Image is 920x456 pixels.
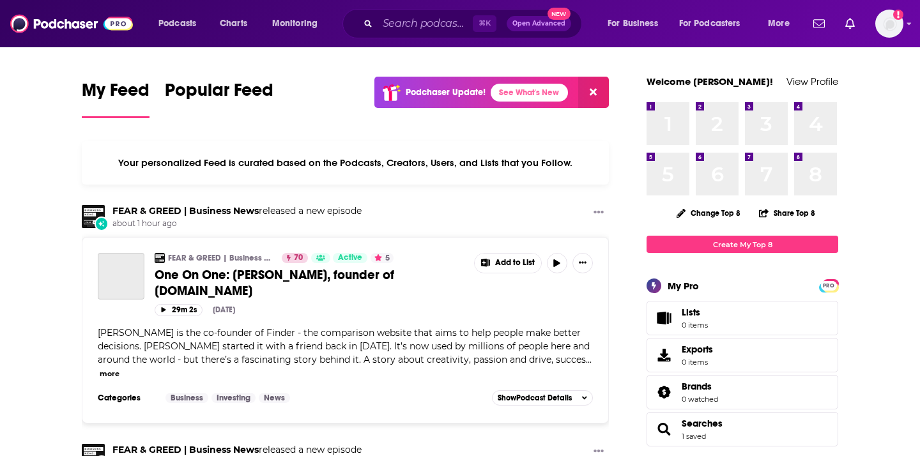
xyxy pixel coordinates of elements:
button: 29m 2s [155,304,203,316]
a: PRO [821,280,836,290]
button: Change Top 8 [669,205,748,221]
button: ShowPodcast Details [492,390,593,406]
a: Lists [647,301,838,335]
span: My Feed [82,79,149,109]
a: Create My Top 8 [647,236,838,253]
button: 5 [371,253,394,263]
button: open menu [149,13,213,34]
button: Show More Button [475,254,541,273]
span: 0 items [682,321,708,330]
a: FEAR & GREED | Business News [112,444,259,455]
span: Add to List [495,258,535,268]
a: Business [165,393,208,403]
span: Searches [647,412,838,446]
span: Podcasts [158,15,196,33]
span: [PERSON_NAME] is the co-founder of Finder - the comparison website that aims to help people make ... [98,327,590,365]
svg: Add a profile image [893,10,903,20]
div: New Episode [95,217,109,231]
a: Welcome [PERSON_NAME]! [647,75,773,87]
span: Logged in as jhutchinson [875,10,903,38]
span: 0 items [682,358,713,367]
button: Open AdvancedNew [507,16,571,31]
a: Exports [647,338,838,372]
a: My Feed [82,79,149,118]
button: open menu [263,13,334,34]
img: Podchaser - Follow, Share and Rate Podcasts [10,11,133,36]
a: Show notifications dropdown [840,13,860,34]
button: Show More Button [588,205,609,221]
img: User Profile [875,10,903,38]
img: FEAR & GREED | Business News [82,205,105,228]
h3: released a new episode [112,444,362,456]
button: more [100,369,119,379]
div: Your personalized Feed is curated based on the Podcasts, Creators, Users, and Lists that you Follow. [82,141,609,185]
span: Charts [220,15,247,33]
div: My Pro [668,280,699,292]
a: Active [333,253,367,263]
button: Show profile menu [875,10,903,38]
span: PRO [821,281,836,291]
span: 70 [294,252,303,264]
span: Active [338,252,362,264]
span: One On One: [PERSON_NAME], founder of [DOMAIN_NAME] [155,267,394,299]
a: FEAR & GREED | Business News [112,205,259,217]
a: 70 [282,253,308,263]
span: Lists [682,307,700,318]
a: Investing [211,393,256,403]
h3: Categories [98,393,155,403]
span: Popular Feed [165,79,273,109]
a: Charts [211,13,255,34]
a: Popular Feed [165,79,273,118]
a: Show notifications dropdown [808,13,830,34]
span: Exports [682,344,713,355]
span: Brands [647,375,838,409]
input: Search podcasts, credits, & more... [378,13,473,34]
a: Brands [682,381,718,392]
button: Share Top 8 [758,201,816,225]
span: For Podcasters [679,15,740,33]
a: 1 saved [682,432,706,441]
button: Show More Button [572,253,593,273]
p: Podchaser Update! [406,87,486,98]
a: One On One: [PERSON_NAME], founder of [DOMAIN_NAME] [155,267,465,299]
span: Monitoring [272,15,318,33]
span: Open Advanced [512,20,565,27]
span: ⌘ K [473,15,496,32]
img: FEAR & GREED | Business News [155,253,165,263]
a: View Profile [786,75,838,87]
span: Brands [682,381,712,392]
button: open menu [759,13,806,34]
button: open menu [671,13,759,34]
h3: released a new episode [112,205,362,217]
span: Lists [651,309,677,327]
span: about 1 hour ago [112,218,362,229]
a: One On One: Fred Schebesta, founder of Finder.com.au [98,253,144,300]
button: open menu [599,13,674,34]
a: See What's New [491,84,568,102]
span: Lists [682,307,708,318]
a: Brands [651,383,677,401]
span: Exports [651,346,677,364]
span: Show Podcast Details [498,393,572,402]
a: 0 watched [682,395,718,404]
a: Searches [651,420,677,438]
a: Searches [682,418,723,429]
span: New [548,8,571,20]
div: [DATE] [213,305,235,314]
span: For Business [608,15,658,33]
div: Search podcasts, credits, & more... [355,9,594,38]
a: News [259,393,290,403]
a: FEAR & GREED | Business News [168,253,273,263]
span: ... [586,354,592,365]
span: More [768,15,790,33]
